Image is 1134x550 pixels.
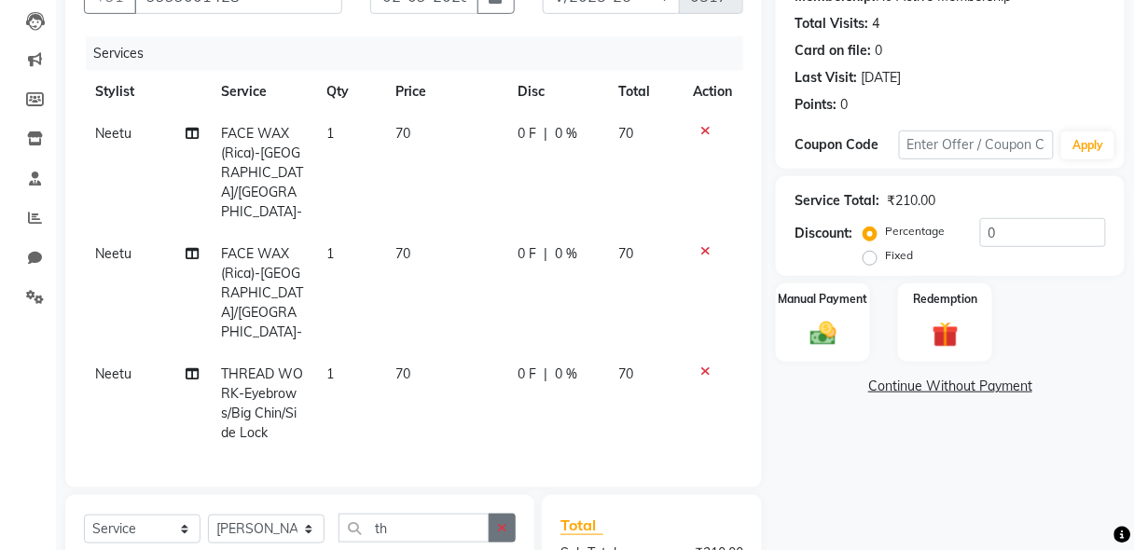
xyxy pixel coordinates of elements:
label: Fixed [885,247,913,264]
div: [DATE] [861,68,901,88]
img: _cash.svg [802,319,845,349]
div: 4 [872,14,879,34]
span: 1 [326,245,334,262]
button: Apply [1061,131,1114,159]
span: 0 % [555,124,577,144]
th: Total [608,71,683,113]
span: 0 % [555,364,577,384]
th: Qty [315,71,385,113]
span: Total [560,516,603,535]
span: 1 [326,365,334,382]
th: Disc [506,71,607,113]
label: Redemption [913,291,977,308]
span: 0 F [518,244,536,264]
label: Percentage [885,223,945,240]
a: Continue Without Payment [780,377,1121,396]
div: Coupon Code [795,135,898,155]
img: _gift.svg [924,319,967,351]
th: Service [210,71,315,113]
th: Price [385,71,507,113]
div: Discount: [795,224,852,243]
div: Points: [795,95,837,115]
div: Service Total: [795,191,879,211]
input: Search or Scan [339,514,490,543]
span: Neetu [95,245,131,262]
span: 70 [396,245,411,262]
span: 70 [396,365,411,382]
span: FACE WAX (Rica)-[GEOGRAPHIC_DATA]/[GEOGRAPHIC_DATA]- [221,125,303,220]
span: FACE WAX (Rica)-[GEOGRAPHIC_DATA]/[GEOGRAPHIC_DATA]- [221,245,303,340]
span: 0 F [518,124,536,144]
div: Total Visits: [795,14,868,34]
span: | [544,124,547,144]
div: Card on file: [795,41,871,61]
span: 1 [326,125,334,142]
th: Action [682,71,743,113]
label: Manual Payment [779,291,868,308]
div: 0 [840,95,848,115]
span: 70 [396,125,411,142]
div: 0 [875,41,882,61]
span: 70 [619,365,634,382]
input: Enter Offer / Coupon Code [899,131,1055,159]
div: Services [86,36,757,71]
div: Last Visit: [795,68,857,88]
span: | [544,244,547,264]
span: 0 % [555,244,577,264]
span: | [544,364,547,384]
span: 0 F [518,364,536,384]
th: Stylist [84,71,210,113]
div: ₹210.00 [887,191,935,211]
span: Neetu [95,125,131,142]
span: 70 [619,125,634,142]
span: 70 [619,245,634,262]
span: THREAD WORK-Eyebrows/Big Chin/Side Lock [221,365,303,441]
span: Neetu [95,365,131,382]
